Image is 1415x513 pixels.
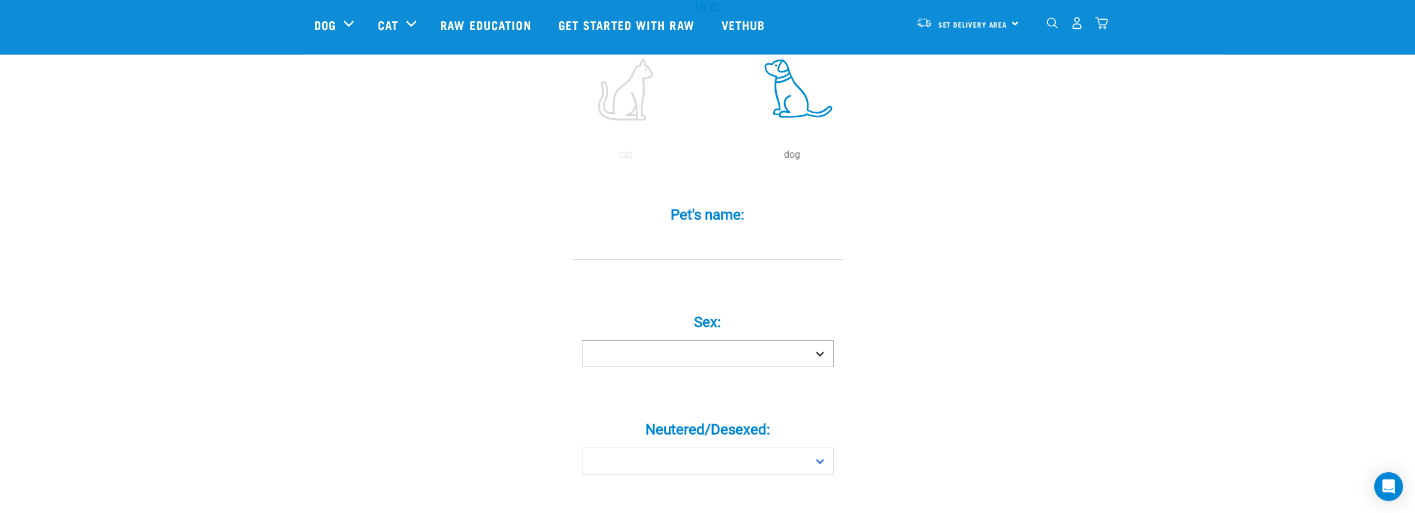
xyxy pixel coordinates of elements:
label: Pet's name: [528,204,888,226]
img: van-moving.png [916,17,932,28]
a: Vethub [710,1,780,49]
p: dog [711,148,873,162]
img: user.png [1071,17,1083,29]
span: Set Delivery Area [938,22,1008,26]
img: home-icon-1@2x.png [1047,17,1058,29]
label: Neutered/Desexed: [528,419,888,440]
p: cat [545,148,707,162]
img: home-icon@2x.png [1095,17,1108,29]
a: Dog [314,16,336,34]
a: Get started with Raw [546,1,710,49]
a: Raw Education [428,1,546,49]
label: Sex: [528,311,888,333]
a: Cat [378,16,398,34]
div: Open Intercom Messenger [1374,472,1403,501]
